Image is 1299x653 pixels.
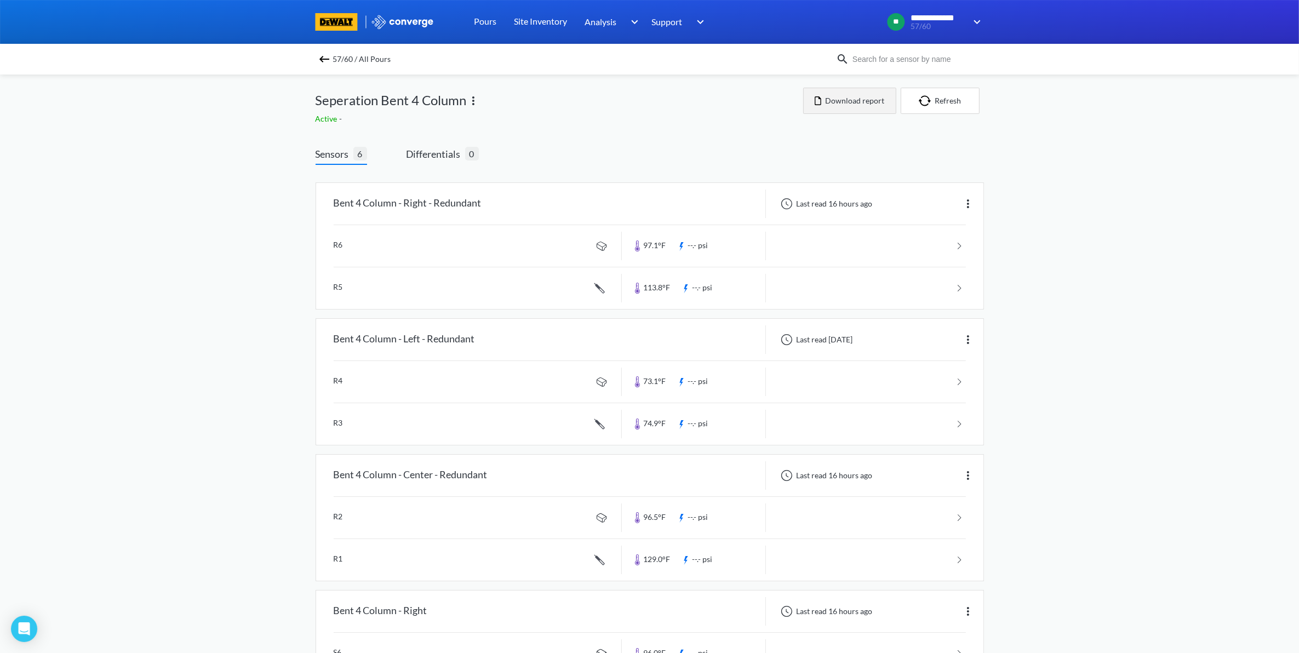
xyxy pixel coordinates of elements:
div: Open Intercom Messenger [11,616,37,642]
span: 6 [353,147,367,161]
div: Bent 4 Column - Right - Redundant [334,190,482,218]
span: Analysis [585,15,616,28]
span: 57/60 [911,22,966,31]
img: icon-file.svg [815,96,821,105]
a: branding logo [316,13,371,31]
span: Seperation Bent 4 Column [316,90,467,111]
div: Bent 4 Column - Left - Redundant [334,325,475,354]
div: Last read 16 hours ago [775,605,876,618]
img: branding logo [316,13,358,31]
img: icon-search.svg [836,53,849,66]
img: more.svg [962,605,975,618]
span: - [340,114,345,123]
span: 0 [465,147,479,161]
img: icon-refresh.svg [919,95,935,106]
img: more.svg [962,469,975,482]
span: Differentials [407,146,465,162]
img: more.svg [962,197,975,210]
img: more.svg [962,333,975,346]
div: Bent 4 Column - Right [334,597,427,626]
img: downArrow.svg [690,15,707,28]
div: Bent 4 Column - Center - Redundant [334,461,488,490]
img: more.svg [467,94,480,107]
img: downArrow.svg [966,15,984,28]
img: logo_ewhite.svg [371,15,434,29]
button: Download report [803,88,896,114]
input: Search for a sensor by name [849,53,982,65]
span: Support [651,15,682,28]
button: Refresh [901,88,980,114]
span: 57/60 / All Pours [333,51,391,67]
div: Last read [DATE] [775,333,856,346]
div: Last read 16 hours ago [775,197,876,210]
img: backspace.svg [318,53,331,66]
div: Last read 16 hours ago [775,469,876,482]
span: Active [316,114,340,123]
span: Sensors [316,146,353,162]
img: downArrow.svg [624,15,642,28]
